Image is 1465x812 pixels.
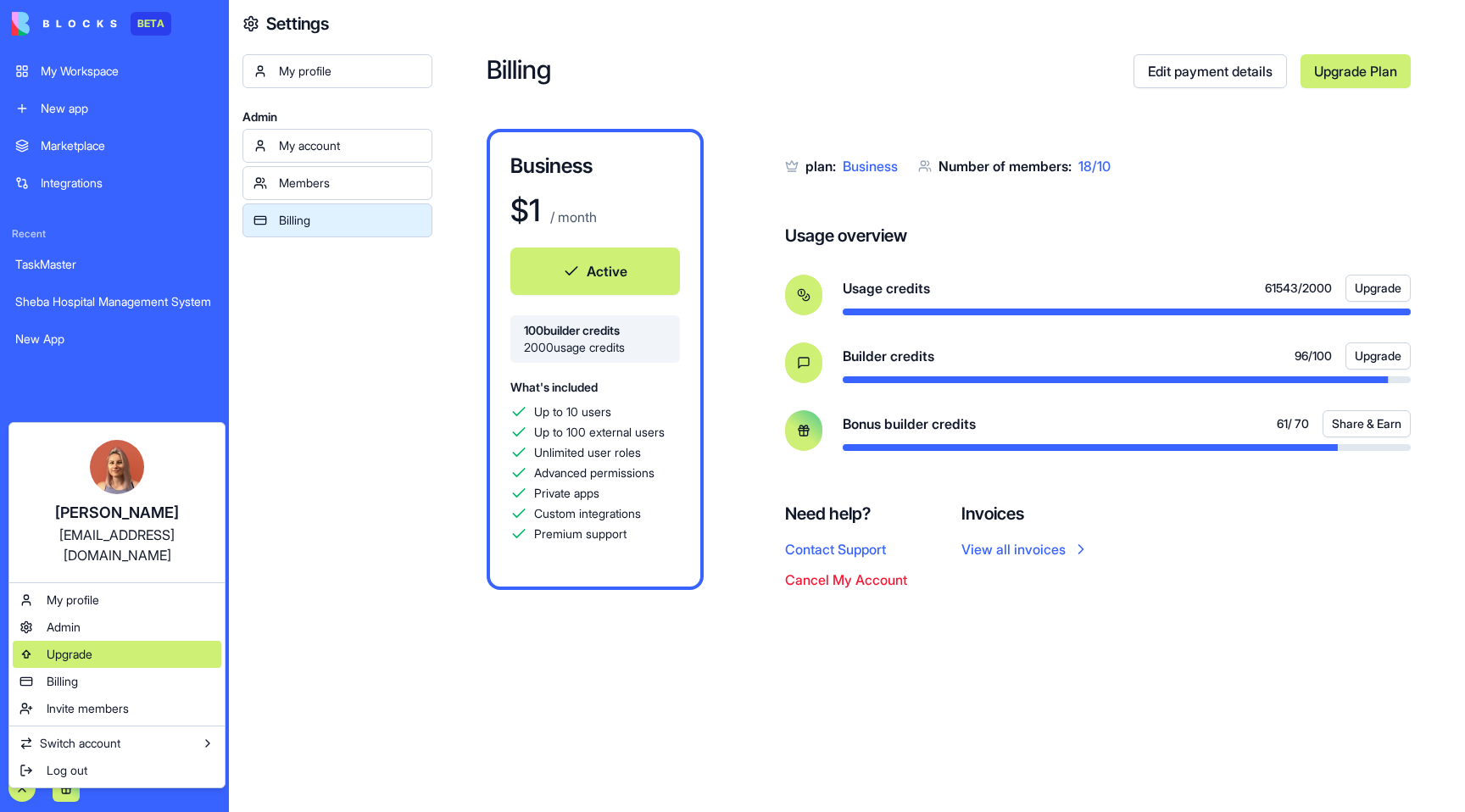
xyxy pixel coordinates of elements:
[13,641,221,668] a: Upgrade
[40,735,120,752] span: Switch account
[90,440,144,494] img: Marina_gj5dtt.jpg
[47,619,81,636] span: Admin
[5,227,224,241] span: Recent
[47,673,78,690] span: Billing
[47,646,92,663] span: Upgrade
[26,501,208,525] div: [PERSON_NAME]
[47,762,87,779] span: Log out
[13,587,221,614] a: My profile
[26,525,208,565] div: [EMAIL_ADDRESS][DOMAIN_NAME]
[13,695,221,722] a: Invite members
[15,293,214,310] div: Sheba Hospital Management System
[15,256,214,273] div: TaskMaster
[47,592,99,609] span: My profile
[13,426,221,579] a: [PERSON_NAME][EMAIL_ADDRESS][DOMAIN_NAME]
[47,700,129,717] span: Invite members
[13,668,221,695] a: Billing
[15,331,214,348] div: New App
[13,614,221,641] a: Admin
